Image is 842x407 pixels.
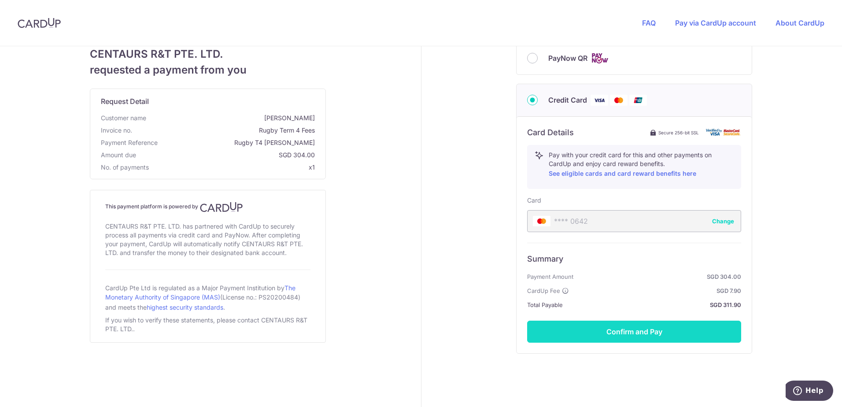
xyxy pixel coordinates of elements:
[527,95,741,106] div: Credit Card Visa Mastercard Union Pay
[776,18,824,27] a: About CardUp
[549,151,734,179] p: Pay with your credit card for this and other payments on CardUp and enjoy card reward benefits.
[101,114,146,122] span: Customer name
[101,97,149,106] span: translation missing: en.request_detail
[527,127,574,138] h6: Card Details
[527,53,741,64] div: PayNow QR Cards logo
[101,151,136,159] span: Amount due
[140,151,315,159] span: SGD 304.00
[591,53,609,64] img: Cards logo
[101,126,132,135] span: Invoice no.
[712,217,734,226] button: Change
[150,114,315,122] span: [PERSON_NAME]
[147,303,223,311] a: highest security standards
[675,18,756,27] a: Pay via CardUp account
[527,196,541,205] label: Card
[549,170,696,177] a: See eligible cards and card reward benefits here
[527,254,741,264] h6: Summary
[527,300,563,310] span: Total Payable
[105,202,310,212] h4: This payment platform is powered by
[566,300,741,310] strong: SGD 311.90
[577,271,741,282] strong: SGD 304.00
[786,381,833,403] iframe: Opens a widget where you can find more information
[105,314,310,335] div: If you wish to verify these statements, please contact CENTAURS R&T PTE. LTD..
[572,285,741,296] strong: SGD 7.90
[706,129,741,136] img: card secure
[527,285,560,296] span: CardUp Fee
[642,18,656,27] a: FAQ
[90,62,326,78] span: requested a payment from you
[527,321,741,343] button: Confirm and Pay
[658,129,699,136] span: Secure 256-bit SSL
[105,220,310,259] div: CENTAURS R&T PTE. LTD. has partnered with CardUp to securely process all payments via credit card...
[527,271,573,282] span: Payment Amount
[629,95,647,106] img: Union Pay
[105,281,310,314] div: CardUp Pte Ltd is regulated as a Major Payment Institution by (License no.: PS20200484) and meets...
[90,46,326,62] span: CENTAURS R&T PTE. LTD.
[101,163,149,172] span: No. of payments
[610,95,628,106] img: Mastercard
[548,53,587,63] span: PayNow QR
[136,126,315,135] span: Rugby Term 4 Fees
[101,139,158,146] span: translation missing: en.payment_reference
[309,163,315,171] span: x1
[161,138,315,147] span: Rugby T4 [PERSON_NAME]
[18,18,61,28] img: CardUp
[591,95,608,106] img: Visa
[200,202,243,212] img: CardUp
[548,95,587,105] span: Credit Card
